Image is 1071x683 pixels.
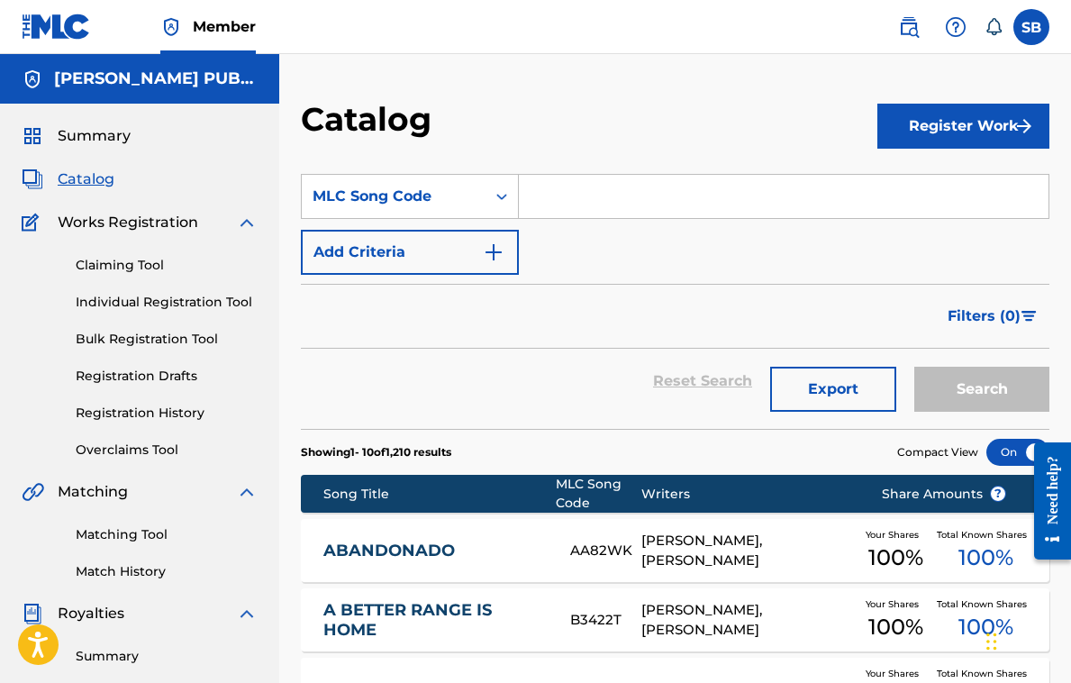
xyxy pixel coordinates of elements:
[641,600,855,641] div: [PERSON_NAME], [PERSON_NAME]
[937,667,1034,680] span: Total Known Shares
[236,212,258,233] img: expand
[1021,311,1037,322] img: filter
[868,611,923,643] span: 100 %
[76,330,258,349] a: Bulk Registration Tool
[301,174,1049,429] form: Search Form
[76,562,258,581] a: Match History
[22,14,91,40] img: MLC Logo
[958,611,1013,643] span: 100 %
[323,541,546,561] a: ABANDONADO
[58,603,124,624] span: Royalties
[22,603,43,624] img: Royalties
[58,125,131,147] span: Summary
[76,367,258,386] a: Registration Drafts
[897,444,978,460] span: Compact View
[866,528,926,542] span: Your Shares
[323,485,556,504] div: Song Title
[991,487,1005,501] span: ?
[301,230,519,275] button: Add Criteria
[770,367,896,412] button: Export
[58,212,198,233] span: Works Registration
[483,241,504,263] img: 9d2ae6d4665cec9f34b9.svg
[945,16,967,38] img: help
[1013,9,1049,45] div: User Menu
[160,16,182,38] img: Top Rightsholder
[22,212,45,233] img: Works Registration
[882,485,1006,504] span: Share Amounts
[898,16,920,38] img: search
[76,441,258,460] a: Overclaims Tool
[891,9,927,45] a: Public Search
[937,294,1049,339] button: Filters (0)
[193,16,256,37] span: Member
[236,603,258,624] img: expand
[985,18,1003,36] div: Notifications
[866,597,926,611] span: Your Shares
[868,542,923,574] span: 100 %
[54,68,258,89] h5: JOHNNY BOND PUBLICATIONS
[641,531,855,571] div: [PERSON_NAME], [PERSON_NAME]
[641,485,855,504] div: Writers
[22,168,43,190] img: Catalog
[938,9,974,45] div: Help
[22,125,131,147] a: SummarySummary
[313,186,475,207] div: MLC Song Code
[76,293,258,312] a: Individual Registration Tool
[937,597,1034,611] span: Total Known Shares
[76,404,258,423] a: Registration History
[76,647,258,666] a: Summary
[301,444,451,460] p: Showing 1 - 10 of 1,210 results
[570,541,641,561] div: AA82WK
[986,615,997,669] div: Drag
[22,125,43,147] img: Summary
[22,481,44,503] img: Matching
[22,68,43,90] img: Accounts
[58,168,114,190] span: Catalog
[877,104,1049,149] button: Register Work
[76,525,258,544] a: Matching Tool
[1021,427,1071,576] iframe: Resource Center
[1013,115,1035,137] img: f7272a7cc735f4ea7f67.svg
[570,610,641,631] div: B3422T
[301,99,440,140] h2: Catalog
[948,305,1021,327] span: Filters ( 0 )
[981,596,1071,683] iframe: Chat Widget
[556,475,641,513] div: MLC Song Code
[323,600,546,641] a: A BETTER RANGE IS HOME
[22,168,114,190] a: CatalogCatalog
[866,667,926,680] span: Your Shares
[937,528,1034,542] span: Total Known Shares
[58,481,128,503] span: Matching
[76,256,258,275] a: Claiming Tool
[236,481,258,503] img: expand
[958,542,1013,574] span: 100 %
